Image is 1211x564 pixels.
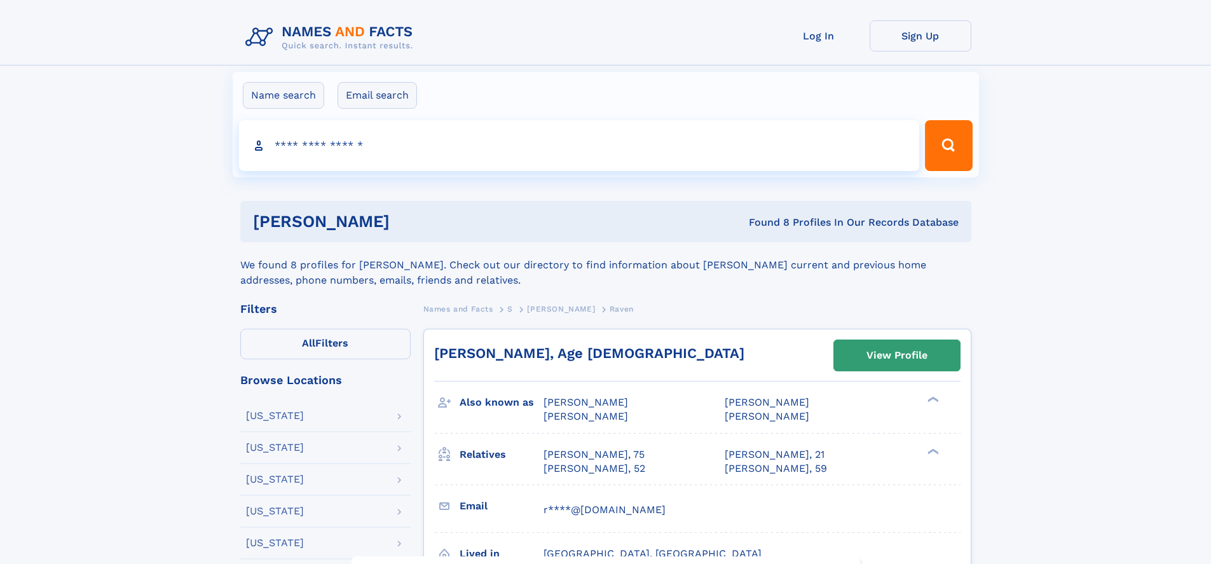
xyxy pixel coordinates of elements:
[569,216,959,230] div: Found 8 Profiles In Our Records Database
[240,242,971,288] div: We found 8 profiles for [PERSON_NAME]. Check out our directory to find information about [PERSON_...
[924,447,940,455] div: ❯
[246,411,304,421] div: [US_STATE]
[460,444,544,465] h3: Relatives
[866,341,927,370] div: View Profile
[423,301,493,317] a: Names and Facts
[544,396,628,408] span: [PERSON_NAME]
[544,410,628,422] span: [PERSON_NAME]
[460,495,544,517] h3: Email
[768,20,870,52] a: Log In
[240,20,423,55] img: Logo Names and Facts
[253,214,570,230] h1: [PERSON_NAME]
[243,82,324,109] label: Name search
[434,345,744,361] a: [PERSON_NAME], Age [DEMOGRAPHIC_DATA]
[725,448,824,462] a: [PERSON_NAME], 21
[924,395,940,404] div: ❯
[240,303,411,315] div: Filters
[338,82,417,109] label: Email search
[834,340,960,371] a: View Profile
[507,301,513,317] a: S
[246,506,304,516] div: [US_STATE]
[460,392,544,413] h3: Also known as
[544,547,762,560] span: [GEOGRAPHIC_DATA], [GEOGRAPHIC_DATA]
[246,474,304,485] div: [US_STATE]
[925,120,972,171] button: Search Button
[240,375,411,386] div: Browse Locations
[239,120,920,171] input: search input
[507,305,513,313] span: S
[725,410,809,422] span: [PERSON_NAME]
[870,20,971,52] a: Sign Up
[302,337,315,349] span: All
[240,329,411,359] label: Filters
[246,443,304,453] div: [US_STATE]
[527,301,595,317] a: [PERSON_NAME]
[544,448,645,462] a: [PERSON_NAME], 75
[527,305,595,313] span: [PERSON_NAME]
[725,396,809,408] span: [PERSON_NAME]
[544,462,645,476] a: [PERSON_NAME], 52
[246,538,304,548] div: [US_STATE]
[725,462,827,476] a: [PERSON_NAME], 59
[610,305,634,313] span: Raven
